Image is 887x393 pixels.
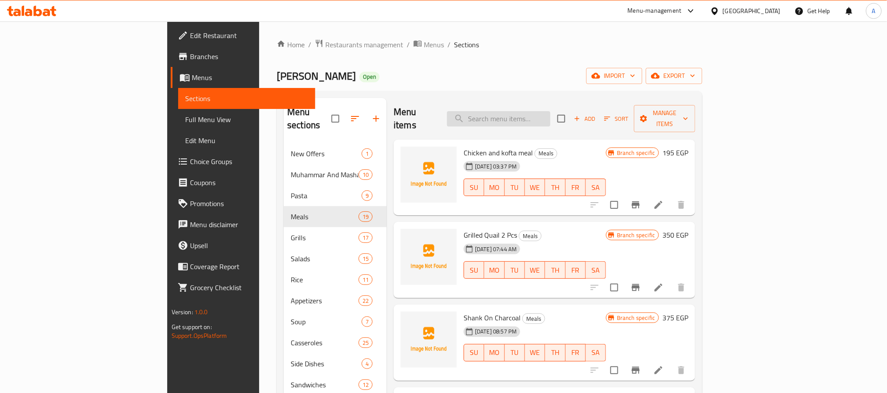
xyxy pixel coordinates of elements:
[528,181,542,194] span: WE
[535,148,557,159] div: Meals
[291,295,359,306] span: Appetizers
[394,105,436,132] h2: Menu items
[468,346,481,359] span: SU
[291,253,359,264] span: Salads
[566,344,586,361] button: FR
[190,156,308,167] span: Choice Groups
[284,332,387,353] div: Casseroles25
[472,245,520,253] span: [DATE] 07:44 AM
[284,185,387,206] div: Pasta9
[589,346,602,359] span: SA
[723,6,781,16] div: [GEOGRAPHIC_DATA]
[570,112,598,126] button: Add
[359,253,373,264] div: items
[362,192,372,200] span: 9
[359,171,372,179] span: 10
[291,358,362,369] div: Side Dishes
[508,264,521,277] span: TU
[171,235,315,256] a: Upsell
[366,108,387,129] button: Add section
[468,264,481,277] span: SU
[519,231,541,241] span: Meals
[291,169,359,180] span: Muhammar And Mashamar
[573,114,596,124] span: Add
[171,25,315,46] a: Edit Restaurant
[653,365,664,375] a: Edit menu item
[291,379,359,390] div: Sandwiches
[505,344,525,361] button: TU
[362,190,373,201] div: items
[628,6,682,16] div: Menu-management
[598,112,634,126] span: Sort items
[359,381,372,389] span: 12
[171,46,315,67] a: Branches
[359,73,380,81] span: Open
[171,193,315,214] a: Promotions
[488,264,501,277] span: MO
[315,39,403,50] a: Restaurants management
[586,179,606,196] button: SA
[362,150,372,158] span: 1
[359,213,372,221] span: 19
[171,151,315,172] a: Choice Groups
[362,360,372,368] span: 4
[625,194,646,215] button: Branch-specific-item
[171,277,315,298] a: Grocery Checklist
[484,179,504,196] button: MO
[552,109,570,128] span: Select section
[508,181,521,194] span: TU
[464,311,521,324] span: Shank On Charcoal
[407,39,410,50] li: /
[359,255,372,263] span: 15
[359,337,373,348] div: items
[190,219,308,230] span: Menu disclaimer
[401,229,457,285] img: Grilled Quail 2 Pcs
[185,135,308,146] span: Edit Menu
[291,274,359,285] div: Rice
[662,312,688,324] h6: 375 EGP
[570,112,598,126] span: Add item
[284,290,387,311] div: Appetizers22
[359,234,372,242] span: 17
[472,162,520,171] span: [DATE] 03:37 PM
[185,93,308,104] span: Sections
[523,314,545,324] span: Meals
[484,344,504,361] button: MO
[171,256,315,277] a: Coverage Report
[447,111,550,126] input: search
[401,312,457,368] img: Shank On Charcoal
[291,211,359,222] div: Meals
[171,172,315,193] a: Coupons
[291,337,359,348] span: Casseroles
[284,143,387,164] div: New Offers1
[625,277,646,298] button: Branch-specific-item
[505,179,525,196] button: TU
[464,228,517,242] span: Grilled Quail 2 Pcs
[291,190,362,201] span: Pasta
[508,346,521,359] span: TU
[359,379,373,390] div: items
[569,181,582,194] span: FR
[528,346,542,359] span: WE
[535,148,557,158] span: Meals
[291,316,362,327] span: Soup
[359,295,373,306] div: items
[602,112,630,126] button: Sort
[359,276,372,284] span: 11
[566,261,586,279] button: FR
[525,261,545,279] button: WE
[662,229,688,241] h6: 350 EGP
[569,264,582,277] span: FR
[464,344,484,361] button: SU
[653,200,664,210] a: Edit menu item
[277,39,702,50] nav: breadcrumb
[192,72,308,83] span: Menus
[646,68,702,84] button: export
[178,109,315,130] a: Full Menu View
[605,361,623,379] span: Select to update
[549,264,562,277] span: TH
